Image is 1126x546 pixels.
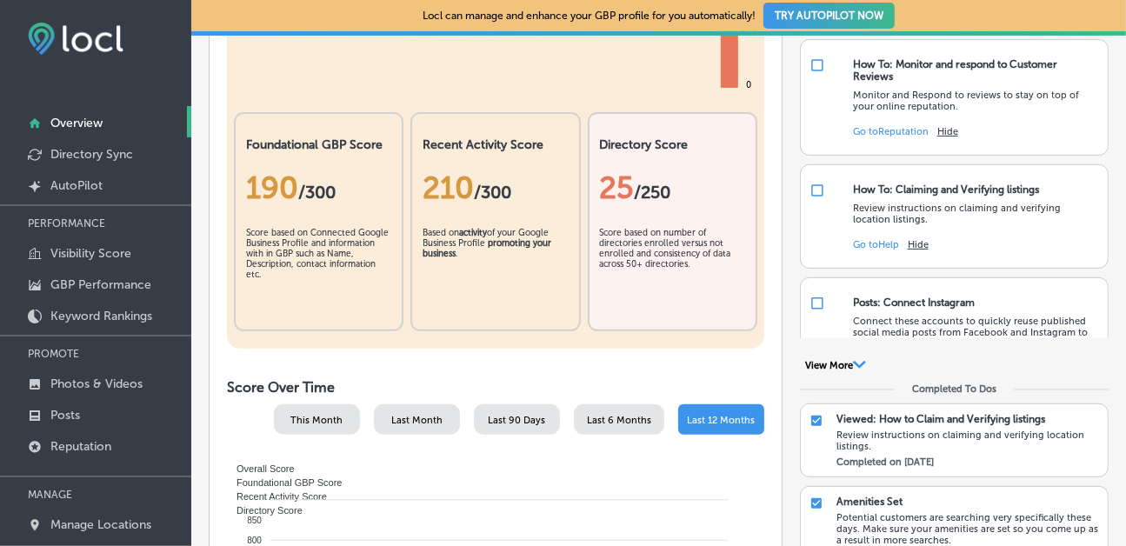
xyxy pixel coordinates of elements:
a: Go toReputation [853,126,929,137]
div: 0 [743,78,755,92]
p: Directory Sync [50,147,133,162]
div: Potential customers are searching very specifically these days. Make sure your amenities are set ... [836,512,1099,546]
div: Posts: Connect Instagram [853,296,975,309]
div: How To: Claiming and Verifying listings [853,183,1039,196]
button: Hide [937,126,958,137]
div: Score based on number of directories enrolled versus not enrolled and consistency of data across ... [600,228,745,315]
span: Foundational GBP Score [223,477,342,488]
p: Manage Locations [50,517,151,532]
p: Viewed: How to Claim and Verifying listings [836,413,1045,425]
p: Posts [50,408,80,423]
p: Review instructions on claiming and verifying location listings. [853,203,1099,225]
span: /300 [474,182,511,203]
label: Completed on [DATE] [836,456,934,468]
span: Recent Activity Score [223,491,327,502]
span: /250 [635,182,671,203]
p: Visibility Score [50,246,131,261]
p: Reputation [50,439,111,454]
tspan: 850 [247,516,262,525]
h2: Score Over Time [227,379,764,396]
span: Directory Score [223,505,303,516]
button: TRY AUTOPILOT NOW [763,3,895,29]
div: Score based on Connected Google Business Profile and information with in GBP such as Name, Descri... [246,228,391,315]
p: Overview [50,116,103,130]
p: Keyword Rankings [50,309,152,323]
button: View More [800,359,872,375]
span: This Month [290,415,343,426]
img: fda3e92497d09a02dc62c9cd864e3231.png [28,23,123,55]
div: 190 [246,170,391,206]
b: promoting your business [423,238,551,259]
p: Amenities Set [836,496,903,508]
span: Last 6 Months [587,415,651,426]
p: Monitor and Respond to reviews to stay on top of your online reputation. [853,90,1099,112]
span: Overall Score [223,463,295,474]
span: Last Month [391,415,443,426]
div: Based on of your Google Business Profile . [423,228,568,315]
div: Review instructions on claiming and verifying location listings. [836,429,1099,452]
tspan: 800 [247,536,262,545]
p: Connect these accounts to quickly reuse published social media posts from Facebook and Instagram ... [853,316,1099,350]
div: Completed To Dos [912,383,996,395]
div: 210 [423,170,568,206]
div: 25 [600,170,745,206]
h2: Recent Activity Score [423,137,568,152]
div: How To: Monitor and respond to Customer Reviews [853,58,1099,83]
span: / 300 [298,182,336,203]
a: Go toHelp [853,239,899,250]
h2: Directory Score [600,137,745,152]
h2: Foundational GBP Score [246,137,391,152]
p: GBP Performance [50,277,151,292]
span: Last 12 Months [687,415,755,426]
p: Photos & Videos [50,376,143,391]
p: AutoPilot [50,178,103,193]
button: Hide [908,239,929,250]
b: activity [459,228,487,238]
span: Last 90 Days [488,415,545,426]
